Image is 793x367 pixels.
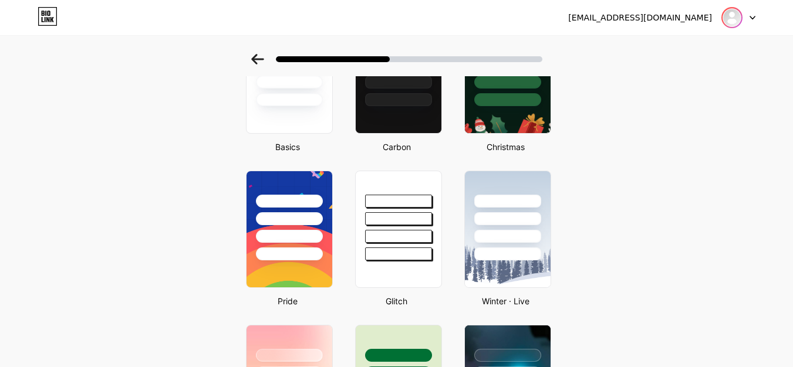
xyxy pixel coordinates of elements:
[461,295,551,307] div: Winter · Live
[352,141,442,153] div: Carbon
[242,141,333,153] div: Basics
[723,8,741,27] img: fly88digital
[568,12,712,24] div: [EMAIL_ADDRESS][DOMAIN_NAME]
[242,295,333,307] div: Pride
[461,141,551,153] div: Christmas
[352,295,442,307] div: Glitch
